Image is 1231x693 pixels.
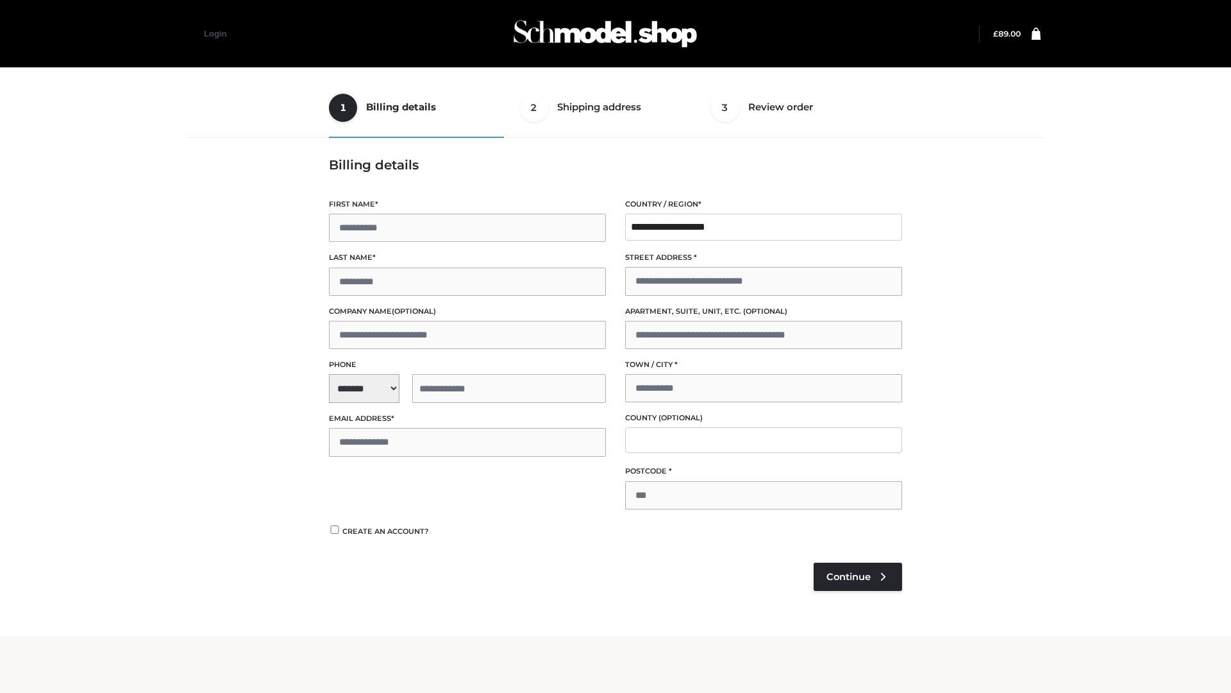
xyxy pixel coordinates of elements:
[993,29,998,38] span: £
[625,359,902,371] label: Town / City
[993,29,1021,38] bdi: 89.00
[625,198,902,210] label: Country / Region
[625,412,902,424] label: County
[342,527,429,536] span: Create an account?
[658,413,703,422] span: (optional)
[329,252,606,264] label: Last name
[204,29,226,38] a: Login
[625,305,902,318] label: Apartment, suite, unit, etc.
[743,307,787,316] span: (optional)
[625,252,902,264] label: Street address
[329,413,606,425] label: Email address
[329,359,606,371] label: Phone
[826,571,871,583] span: Continue
[329,526,340,534] input: Create an account?
[993,29,1021,38] a: £89.00
[509,8,701,59] img: Schmodel Admin 964
[329,157,902,173] h3: Billing details
[329,198,606,210] label: First name
[814,563,902,591] a: Continue
[625,465,902,477] label: Postcode
[329,305,606,318] label: Company name
[392,307,436,316] span: (optional)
